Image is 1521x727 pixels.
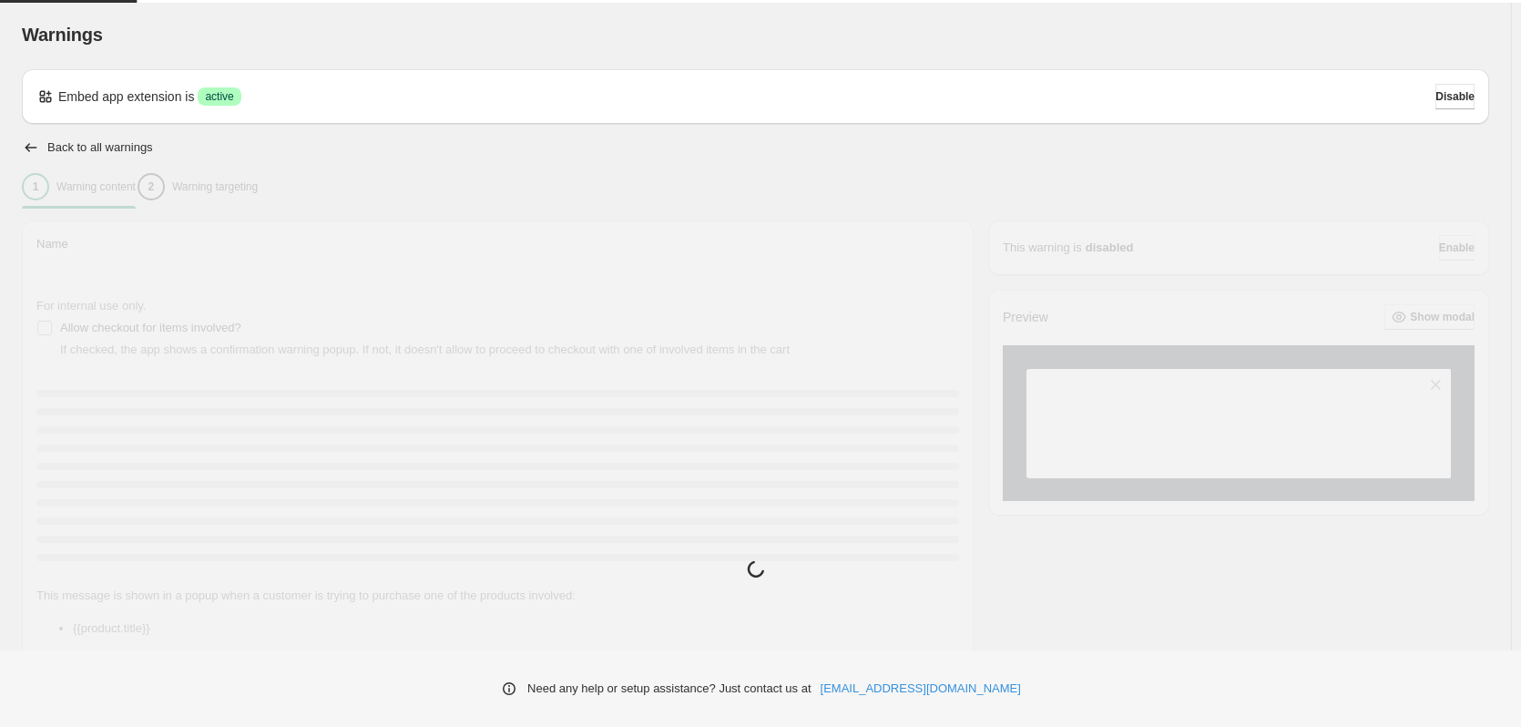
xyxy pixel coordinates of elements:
[47,140,153,155] h2: Back to all warnings
[1435,84,1475,109] button: Disable
[22,25,103,45] span: Warnings
[58,87,194,106] p: Embed app extension is
[205,89,233,104] span: active
[1435,89,1475,104] span: Disable
[821,680,1021,698] a: [EMAIL_ADDRESS][DOMAIN_NAME]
